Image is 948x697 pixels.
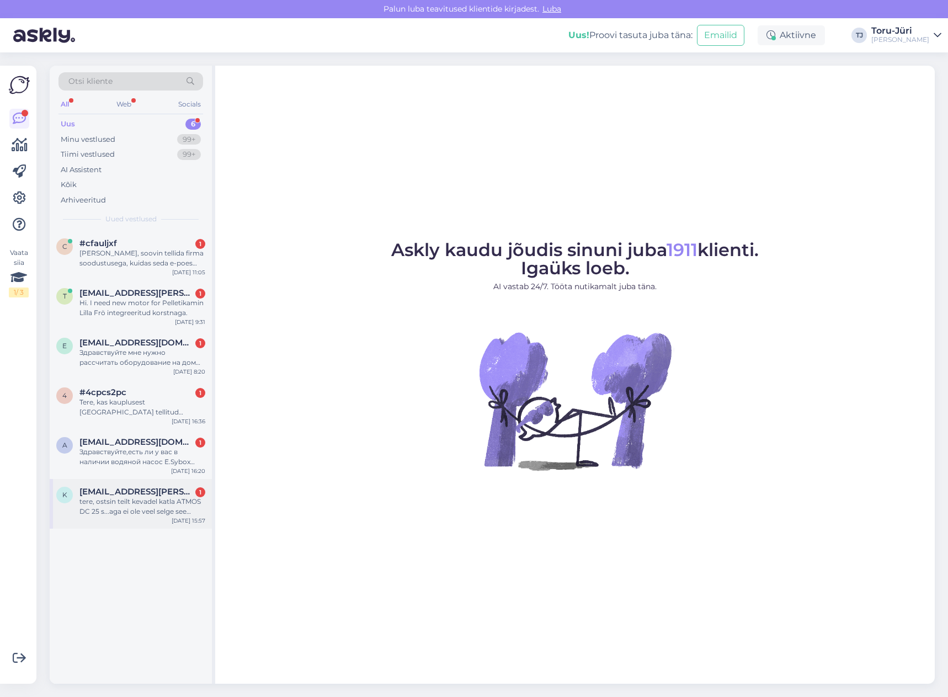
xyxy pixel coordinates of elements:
[61,164,102,175] div: AI Assistent
[175,318,205,326] div: [DATE] 9:31
[871,26,929,35] div: Toru-Jüri
[79,397,205,417] div: Tere, kas kauplusest [GEOGRAPHIC_DATA] tellitud [PERSON_NAME] saab kätte?
[172,268,205,276] div: [DATE] 11:05
[195,289,205,299] div: 1
[62,441,67,449] span: a
[79,238,117,248] span: #cfauljxf
[62,342,67,350] span: e
[63,292,67,300] span: t
[114,97,134,111] div: Web
[758,25,825,45] div: Aktiivne
[568,30,589,40] b: Uus!
[172,517,205,525] div: [DATE] 15:57
[79,487,194,497] span: kalev.manni@mail.ee
[79,338,194,348] span: eugen2121.ivanov@mail.ru
[195,487,205,497] div: 1
[177,134,201,145] div: 99+
[79,248,205,268] div: [PERSON_NAME], soovin tellida firma soodustusega, kuidas seda e-poes märkida?
[58,97,71,111] div: All
[871,26,941,44] a: Toru-Jüri[PERSON_NAME]
[79,298,205,318] div: Hi. I need new motor for Pelletikamin Lilla Frö integreeritud korstnaga.
[61,149,115,160] div: Tiimi vestlused
[105,214,157,224] span: Uued vestlused
[177,149,201,160] div: 99+
[195,338,205,348] div: 1
[195,239,205,249] div: 1
[62,242,67,251] span: c
[476,301,674,500] img: No Chat active
[79,348,205,368] div: Здравствуйте мне нужно рассчитать оборудование на дом площадью 220 м2 контур в полах сделан, нужн...
[79,497,205,517] div: tere, ostsin teilt kevadel katla ATMOS DC 25 s...aga ei ole veel selge see kasutusjuhend. Praegu ...
[62,491,67,499] span: k
[61,179,77,190] div: Kõik
[176,97,203,111] div: Socials
[9,75,30,95] img: Askly Logo
[79,288,194,298] span: tuomo.koski@gmail.com
[79,437,194,447] span: arnikus64@gmail.com
[697,25,744,46] button: Emailid
[62,391,67,400] span: 4
[79,387,126,397] span: #4cpcs2pc
[173,368,205,376] div: [DATE] 8:20
[172,417,205,425] div: [DATE] 16:36
[391,281,759,292] p: AI vastab 24/7. Tööta nutikamalt juba täna.
[68,76,113,87] span: Otsi kliente
[79,447,205,467] div: Здравствуйте,есть ли у вас в наличии водяной насос E.Sybox DAB или DAB mini?
[851,28,867,43] div: TJ
[871,35,929,44] div: [PERSON_NAME]
[171,467,205,475] div: [DATE] 16:20
[185,119,201,130] div: 6
[61,134,115,145] div: Minu vestlused
[61,195,106,206] div: Arhiveeritud
[9,288,29,297] div: 1 / 3
[568,29,693,42] div: Proovi tasuta juba täna:
[391,239,759,279] span: Askly kaudu jõudis sinuni juba klienti. Igaüks loeb.
[195,388,205,398] div: 1
[61,119,75,130] div: Uus
[667,239,697,260] span: 1911
[9,248,29,297] div: Vaata siia
[539,4,564,14] span: Luba
[195,438,205,448] div: 1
